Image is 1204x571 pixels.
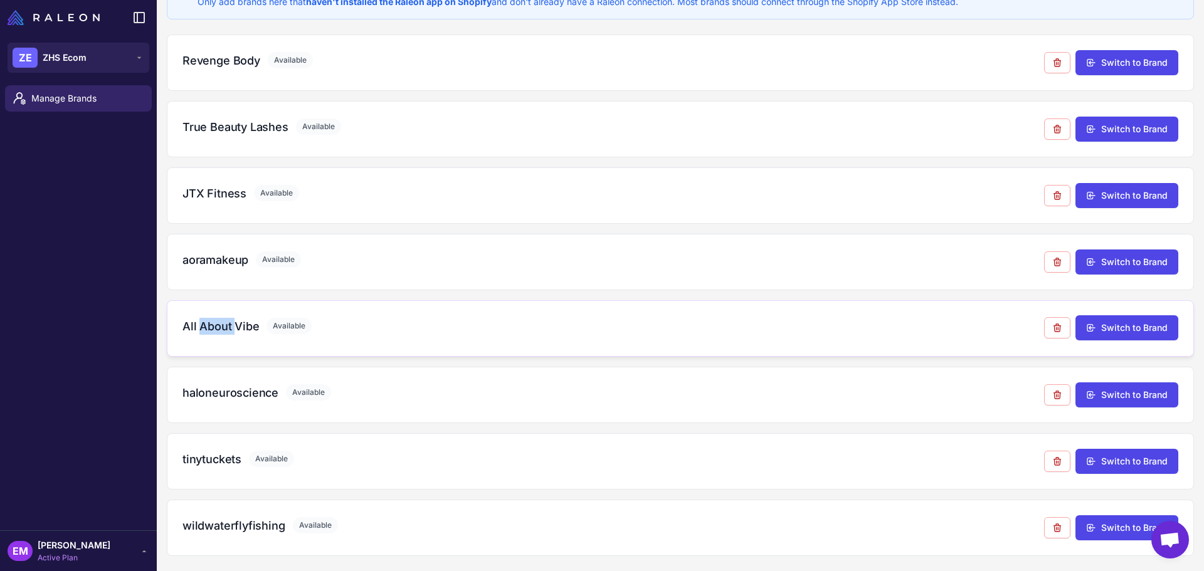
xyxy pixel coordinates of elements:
button: Switch to Brand [1075,50,1178,75]
button: Switch to Brand [1075,382,1178,407]
button: Remove from agency [1044,451,1070,472]
h3: tinytuckets [182,451,241,468]
span: Available [286,384,331,401]
span: Available [256,251,301,268]
img: Raleon Logo [8,10,100,25]
button: Switch to Brand [1075,449,1178,474]
div: ZE [13,48,38,68]
h3: haloneuroscience [182,384,278,401]
button: ZEZHS Ecom [8,43,149,73]
span: Available [293,517,338,533]
span: ZHS Ecom [43,51,87,65]
span: Available [267,318,312,334]
button: Switch to Brand [1075,315,1178,340]
h3: Revenge Body [182,52,260,69]
button: Switch to Brand [1075,249,1178,275]
span: Available [249,451,294,467]
h3: All About Vibe [182,318,259,335]
a: Raleon Logo [8,10,105,25]
button: Switch to Brand [1075,183,1178,208]
button: Switch to Brand [1075,515,1178,540]
div: EM [8,541,33,561]
div: Chat abierto [1151,521,1189,558]
h3: JTX Fitness [182,185,246,202]
h3: aoramakeup [182,251,248,268]
button: Remove from agency [1044,185,1070,206]
span: Manage Brands [31,92,142,105]
h3: True Beauty Lashes [182,118,288,135]
button: Remove from agency [1044,118,1070,140]
button: Remove from agency [1044,517,1070,538]
span: Available [254,185,299,201]
button: Remove from agency [1044,52,1070,73]
button: Remove from agency [1044,317,1070,338]
span: [PERSON_NAME] [38,538,110,552]
button: Remove from agency [1044,251,1070,273]
span: Available [296,118,341,135]
span: Available [268,52,313,68]
button: Switch to Brand [1075,117,1178,142]
span: Active Plan [38,552,110,563]
button: Remove from agency [1044,384,1070,406]
h3: wildwaterflyfishing [182,517,285,534]
a: Manage Brands [5,85,152,112]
